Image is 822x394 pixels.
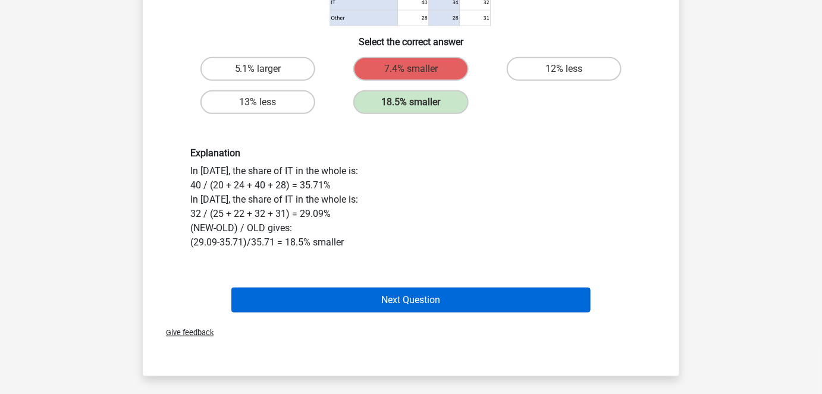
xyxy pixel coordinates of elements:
[190,147,632,159] h6: Explanation
[507,57,622,81] label: 12% less
[162,27,660,48] h6: Select the correct answer
[231,288,591,313] button: Next Question
[200,57,315,81] label: 5.1% larger
[353,90,468,114] label: 18.5% smaller
[353,57,468,81] label: 7.4% smaller
[200,90,315,114] label: 13% less
[156,328,214,337] span: Give feedback
[181,147,641,249] div: In [DATE], the share of IT in the whole is: 40 / (20 + 24 + 40 + 28) = 35.71% In [DATE], the shar...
